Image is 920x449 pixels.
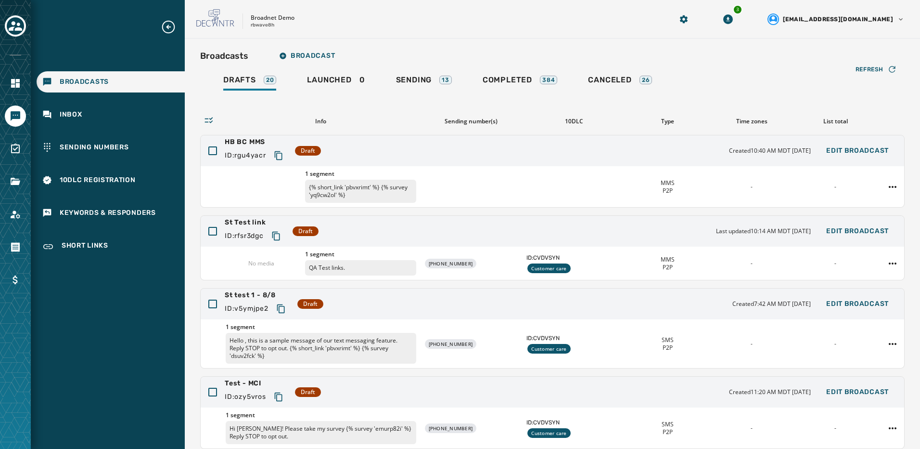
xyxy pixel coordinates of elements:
[663,344,673,352] span: P2P
[216,70,284,92] a: Drafts20
[248,260,274,267] p: No media
[225,231,264,241] span: ID: rfsr3dgc
[37,71,185,92] a: Navigate to Broadcasts
[251,22,274,29] p: rbwave8h
[797,183,873,191] div: -
[797,118,874,125] div: List total
[713,183,789,191] div: -
[483,75,532,85] span: Completed
[5,138,26,159] a: Navigate to Surveys
[223,75,256,85] span: Drafts
[60,208,156,218] span: Keywords & Responders
[526,334,622,342] span: ID: CVDVSYN
[629,118,706,125] div: Type
[271,46,343,66] button: Broadcast
[797,340,873,348] div: -
[388,70,460,92] a: Sending13
[764,10,908,29] button: User settings
[713,260,789,267] div: -
[307,75,365,91] div: 0
[5,204,26,225] a: Navigate to Account
[797,424,873,432] div: -
[588,75,631,85] span: Canceled
[661,256,675,264] span: MMS
[200,49,248,63] h2: Broadcasts
[225,218,285,227] span: St Test link
[425,423,477,433] div: [PHONE_NUMBER]
[37,170,185,191] a: Navigate to 10DLC Registration
[826,147,889,155] span: Edit Broadcast
[305,251,416,258] span: 1 segment
[5,15,26,37] button: Toggle account select drawer
[732,300,811,308] span: Created 7:42 AM MDT [DATE]
[885,336,900,352] button: St test 1 - 8/8 action menu
[226,323,416,331] span: 1 segment
[251,14,294,22] p: Broadnet Demo
[264,76,277,84] div: 20
[639,76,652,84] div: 26
[475,70,565,92] a: Completed384
[299,70,372,92] a: Launched0
[526,118,622,125] div: 10DLC
[826,388,889,396] span: Edit Broadcast
[439,76,452,84] div: 13
[225,151,266,160] span: ID: rgu4yacr
[301,147,315,155] span: Draft
[5,106,26,127] a: Navigate to Messaging
[729,147,811,155] span: Created 10:40 AM MDT [DATE]
[714,118,790,125] div: Time zones
[60,77,109,87] span: Broadcasts
[526,419,622,426] span: ID: CVDVSYN
[733,5,742,14] div: 3
[270,147,287,164] button: Copy text to clipboard
[225,291,290,300] span: St test 1 - 8/8
[305,260,416,276] p: QA Test links.
[5,73,26,94] a: Navigate to Home
[818,141,896,160] button: Edit Broadcast
[225,137,287,147] span: HB BC MMS
[272,300,290,317] button: Copy text to clipboard
[226,333,416,364] p: Hello , this is a sample message of our text messaging feature. Reply STOP to opt out. {% short_l...
[225,118,416,125] div: Info
[298,227,313,235] span: Draft
[797,260,873,267] div: -
[5,237,26,258] a: Navigate to Orders
[818,222,896,241] button: Edit Broadcast
[5,269,26,291] a: Navigate to Billing
[279,52,335,60] span: Broadcast
[783,15,893,23] span: [EMAIL_ADDRESS][DOMAIN_NAME]
[60,175,136,185] span: 10DLC Registration
[60,143,129,152] span: Sending Numbers
[818,294,896,314] button: Edit Broadcast
[425,339,477,349] div: [PHONE_NUMBER]
[396,75,432,85] span: Sending
[713,340,789,348] div: -
[716,227,811,235] span: Last updated 10:14 AM MDT [DATE]
[826,300,889,308] span: Edit Broadcast
[60,110,82,119] span: Inbox
[37,104,185,125] a: Navigate to Inbox
[661,179,675,187] span: MMS
[62,241,108,252] span: Short Links
[37,235,185,258] a: Navigate to Short Links
[729,388,811,396] span: Created 11:20 AM MDT [DATE]
[161,19,184,35] button: Expand sub nav menu
[303,300,318,308] span: Draft
[662,336,674,344] span: SMS
[225,304,268,314] span: ID: v5ymjpe2
[527,428,570,438] div: Customer care
[526,254,622,262] span: ID: CVDVSYN
[226,411,416,419] span: 1 segment
[663,428,673,436] span: P2P
[885,179,900,195] button: HB BC MMS action menu
[675,11,692,28] button: Manage global settings
[580,70,660,92] a: Canceled26
[268,227,285,245] button: Copy text to clipboard
[662,421,674,428] span: SMS
[226,421,416,444] p: Hi [PERSON_NAME]! Please take my survey {% survey 'emurp82i' %} Reply STOP to opt out.
[305,180,416,203] p: {% short_link 'pbvxrimt' %} {% survey 'yq9cw2ol' %}
[540,76,557,84] div: 384
[301,388,315,396] span: Draft
[719,11,737,28] button: Download Menu
[270,388,287,406] button: Copy text to clipboard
